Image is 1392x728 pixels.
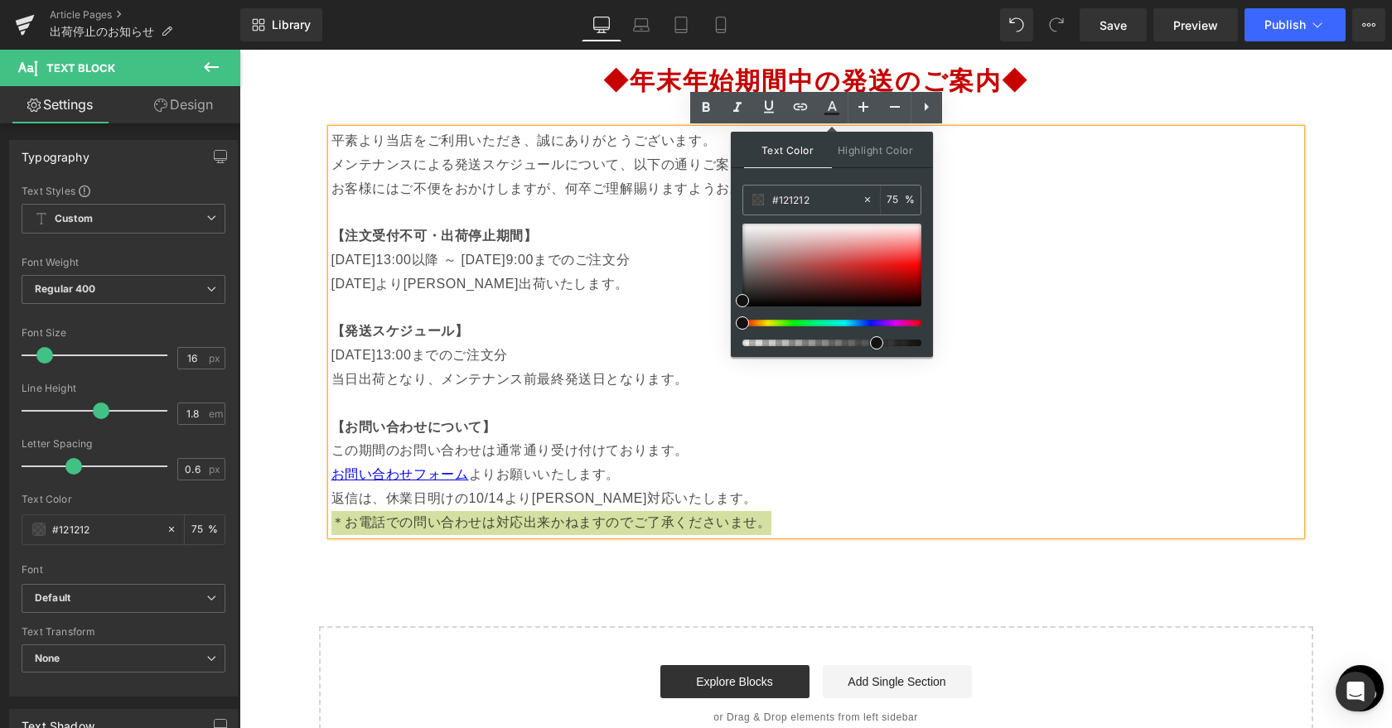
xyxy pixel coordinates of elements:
[92,370,257,384] strong: 【お問い合わせについて】
[92,80,1061,104] p: 平素より当店をご利用いただき、誠にありがとうございます。
[106,662,1047,673] p: or Drag & Drop elements from left sidebar
[92,128,1061,152] p: お客様にはご不便をおかけしますが、何卒ご理解賜りますようお願い申し上げます。
[701,8,741,41] a: Mobile
[92,413,1061,437] p: よりお願いいたします。
[1098,615,1144,662] a: お気に入り
[92,294,1061,318] p: [DATE]13:00までのご注文分
[209,408,223,419] span: em
[50,8,240,22] a: Article Pages
[209,464,223,475] span: px
[772,190,862,209] input: Color
[1264,18,1306,31] span: Publish
[92,461,1061,485] p: ＊お電話での問い合わせは対応出来かねますのでご了承くださいませ。
[22,141,89,164] div: Typography
[52,520,158,538] input: Color
[421,615,570,648] a: Explore Blocks
[92,199,1061,223] p: [DATE]13:00以降 ～ [DATE]9:00までのご注文分
[35,282,96,295] b: Regular 400
[123,86,244,123] a: Design
[92,318,1061,366] p: 当日出荷となり、メンテナンス前最終発送日となります。
[22,327,225,339] div: Font Size
[881,186,921,215] div: %
[22,438,225,450] div: Letter Spacing
[832,132,920,167] span: Highlight Color
[46,61,115,75] span: Text Block
[364,17,789,45] span: ◆年末年始期間中の発送のご案内◆
[22,257,225,268] div: Font Weight
[209,353,223,364] span: px
[50,25,154,38] span: 出荷停止のお知らせ
[22,383,225,394] div: Line Height
[1336,672,1375,711] div: Open Intercom Messenger
[1124,638,1138,651] span: 0
[583,615,732,648] a: Add Single Section
[22,626,225,638] div: Text Transform
[621,8,661,41] a: Laptop
[1040,8,1073,41] button: Redo
[22,564,225,576] div: Font
[661,8,701,41] a: Tablet
[1000,8,1033,41] button: Undo
[92,104,1061,128] p: メンテナンスによる発送スケジュールについて、以下の通りご案内いたします。
[55,212,93,226] b: Custom
[272,17,311,32] span: Library
[92,437,1061,461] p: 返信は、休業日明けの10/14より[PERSON_NAME]対応いたします。
[92,417,230,431] a: お問い合わせフォーム
[35,652,60,664] b: None
[744,132,832,168] span: Text Color
[22,494,225,505] div: Text Color
[240,8,322,41] a: New Library
[1153,8,1238,41] a: Preview
[1352,8,1385,41] button: More
[185,515,225,544] div: %
[92,274,230,288] strong: 【発送スケジュール】
[1100,17,1127,34] span: Save
[92,389,1061,413] p: この期間のお問い合わせは通常通り受け付けております。
[1245,8,1346,41] button: Publish
[35,591,70,605] i: Default
[22,184,225,197] div: Text Styles
[92,179,298,193] strong: 【注文受付不可・出荷停止期間】
[92,223,1061,247] p: [DATE]より[PERSON_NAME]出荷いたします。
[582,8,621,41] a: Desktop
[1173,17,1218,34] span: Preview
